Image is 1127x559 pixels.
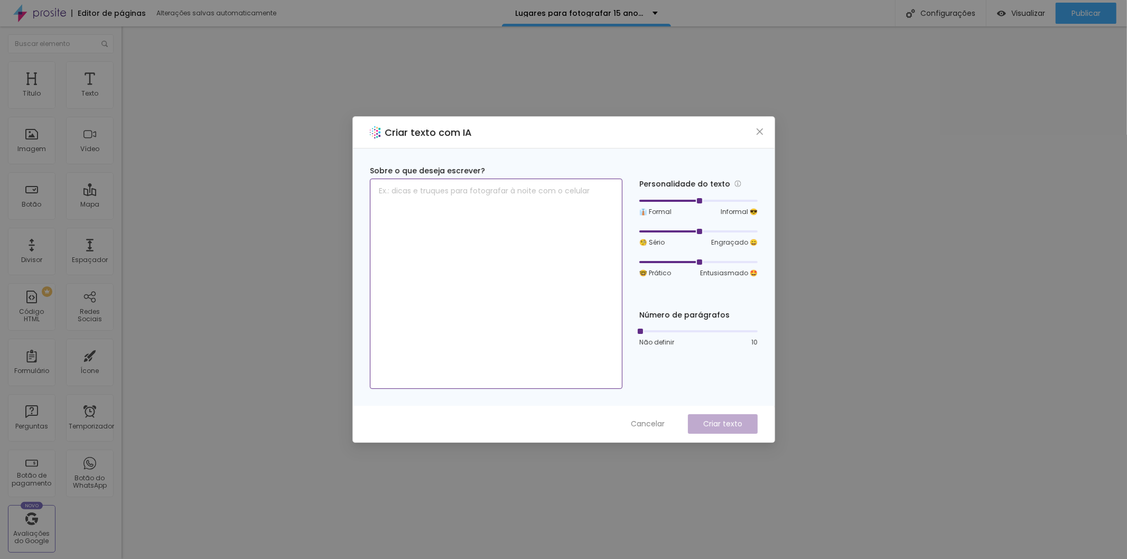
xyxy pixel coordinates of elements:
[8,34,114,53] input: Buscar elemento
[756,127,764,136] span: fechar
[73,473,107,490] font: Botão do WhatsApp
[515,8,743,18] font: Lugares para fotografar 15 anos em [GEOGRAPHIC_DATA]
[69,422,114,431] font: Temporizador
[1072,8,1101,18] font: Publicar
[906,9,915,18] img: Ícone
[700,268,758,277] font: Entusiasmado 🤩
[631,418,665,429] font: Cancelar
[751,338,758,347] font: 10
[639,179,730,189] font: Personalidade do texto
[986,3,1056,24] button: Visualizar
[81,89,98,98] font: Texto
[639,268,671,277] font: 🤓 Prático
[81,366,99,375] font: Ícone
[1056,3,1116,24] button: Publicar
[22,200,42,209] font: Botão
[25,502,39,509] font: Novo
[12,471,52,487] font: Botão de pagamento
[156,8,276,17] font: Alterações salvas automaticamente
[80,144,99,153] font: Vídeo
[711,238,758,247] font: Engraçado 😄
[101,41,108,47] img: Ícone
[1011,8,1045,18] font: Visualizar
[688,414,758,434] button: Criar texto
[23,89,41,98] font: Título
[639,310,730,320] font: Número de parágrafos
[15,422,48,431] font: Perguntas
[78,8,146,18] font: Editor de páginas
[920,8,975,18] font: Configurações
[17,144,46,153] font: Imagem
[639,207,672,216] font: 👔 Formal
[997,9,1006,18] img: view-1.svg
[21,255,42,264] font: Divisor
[14,366,49,375] font: Formulário
[385,126,472,139] font: Criar texto com IA
[754,126,765,137] button: Fechar
[639,238,665,247] font: 🧐 Sério
[620,414,675,434] button: Cancelar
[72,255,108,264] font: Espaçador
[122,26,1127,559] iframe: Editor
[14,529,50,545] font: Avaliações do Google
[80,200,99,209] font: Mapa
[721,207,758,216] font: Informal 😎
[370,165,485,176] font: Sobre o que deseja escrever?
[639,338,674,347] font: Não definir
[20,307,44,323] font: Código HTML
[78,307,102,323] font: Redes Sociais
